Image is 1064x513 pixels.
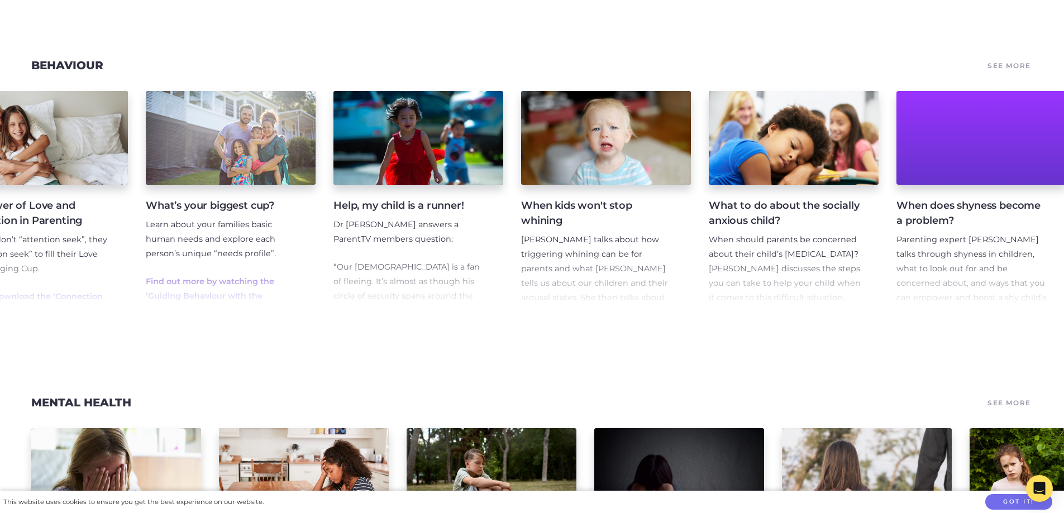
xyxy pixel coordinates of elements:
a: What to do about the socially anxious child? When should parents be concerned about their child’s... [709,91,879,305]
p: “Our [DEMOGRAPHIC_DATA] is a fan of fleeing. It’s almost as though his circle of security spans a... [333,260,485,477]
a: See More [986,395,1033,410]
p: Dr [PERSON_NAME] answers a ParentTV members question: [333,218,485,247]
p: Learn about your families basic human needs and explore each person’s unique “needs profile”. [146,218,298,261]
h4: What to do about the socially anxious child? [709,198,861,228]
div: This website uses cookies to ensure you get the best experience on our website. [3,496,264,508]
a: When kids won't stop whining [PERSON_NAME] talks about how triggering whining can be for parents ... [521,91,691,305]
h4: Help, my child is a runner! [333,198,485,213]
h4: What’s your biggest cup? [146,198,298,213]
p: When should parents be concerned about their child’s [MEDICAL_DATA]? [PERSON_NAME] discusses the ... [709,233,861,305]
p: [PERSON_NAME] talks about how triggering whining can be for parents and what [PERSON_NAME] tells ... [521,233,673,320]
a: What’s your biggest cup? Learn about your families basic human needs and explore each person’s un... [146,91,316,305]
p: Parenting expert [PERSON_NAME] talks through shyness in children, what to look out for and be con... [896,233,1048,320]
a: Find out more by watching the ‘Guiding Behaviour with the Phoenix Cups’ course here. [146,276,274,315]
a: Mental Health [31,396,131,409]
a: See More [986,57,1033,73]
h4: When does shyness become a problem? [896,198,1048,228]
div: Open Intercom Messenger [1026,475,1053,502]
h4: When kids won't stop whining [521,198,673,228]
a: Behaviour [31,59,103,72]
a: Help, my child is a runner! Dr [PERSON_NAME] answers a ParentTV members question: “Our [DEMOGRAPH... [333,91,503,305]
button: Got it! [985,494,1052,510]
